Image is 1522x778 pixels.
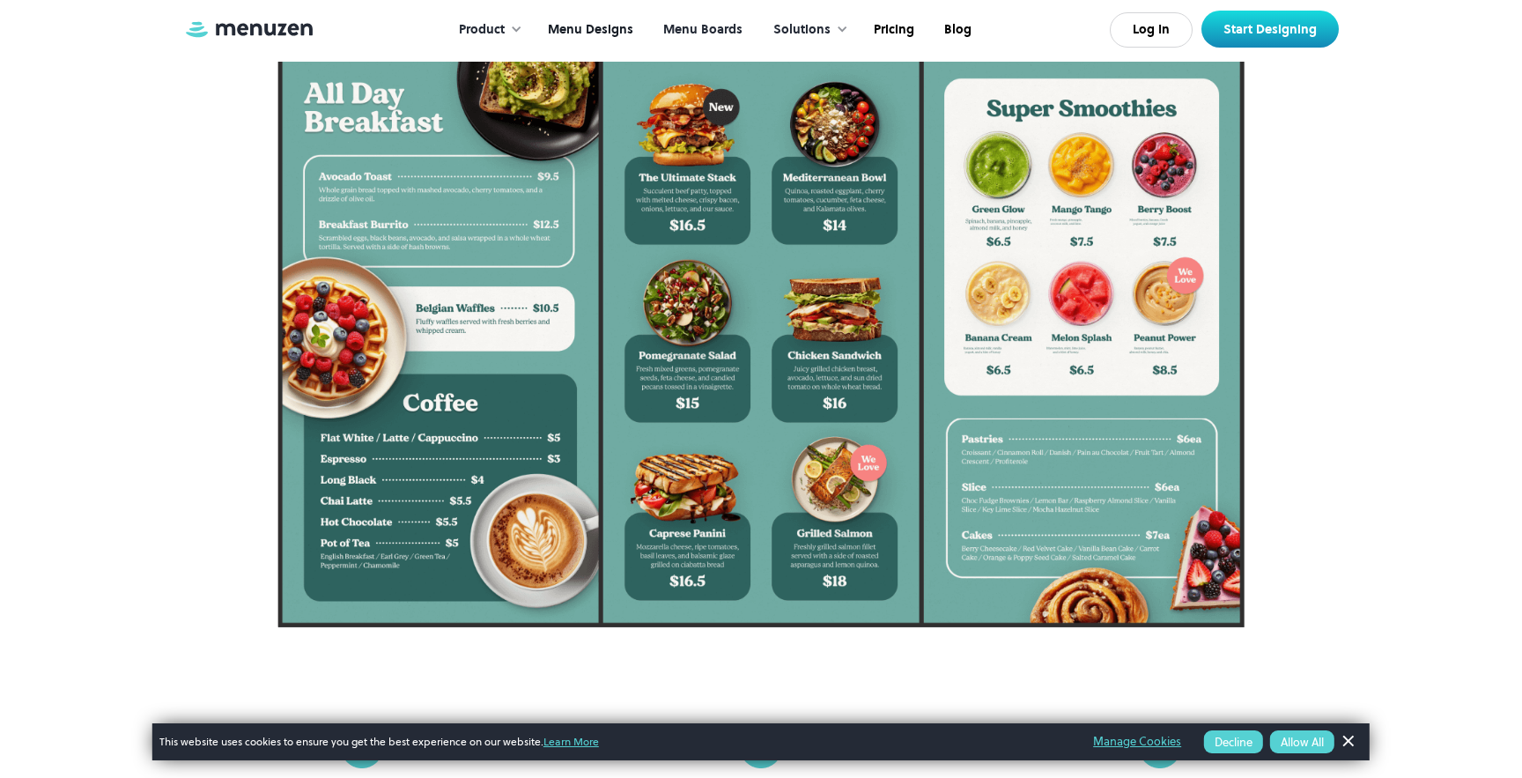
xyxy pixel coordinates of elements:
[646,3,756,57] a: Menu Boards
[756,3,857,57] div: Solutions
[1093,732,1181,752] a: Manage Cookies
[441,3,531,57] div: Product
[857,3,927,57] a: Pricing
[927,3,985,57] a: Blog
[459,20,505,40] div: Product
[531,3,646,57] a: Menu Designs
[1334,729,1361,755] a: Dismiss Banner
[773,20,831,40] div: Solutions
[1270,730,1334,753] button: Allow All
[159,734,1068,750] span: This website uses cookies to ensure you get the best experience on our website.
[543,734,599,749] a: Learn More
[1110,12,1193,48] a: Log In
[1204,730,1263,753] button: Decline
[1201,11,1339,48] a: Start Designing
